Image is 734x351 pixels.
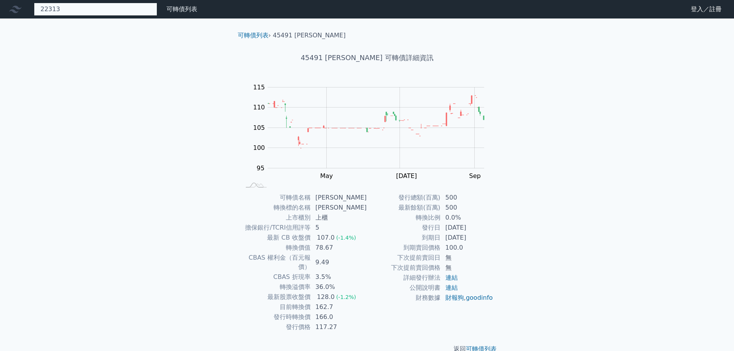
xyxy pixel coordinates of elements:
[441,213,494,223] td: 0.0%
[311,223,367,233] td: 5
[241,292,311,302] td: 最新股票收盤價
[695,314,734,351] iframe: Chat Widget
[311,253,367,272] td: 9.49
[253,84,265,91] tspan: 115
[336,294,356,300] span: (-1.2%)
[311,243,367,253] td: 78.67
[241,302,311,312] td: 目前轉換價
[441,203,494,213] td: 500
[238,31,271,40] li: ›
[241,253,311,272] td: CBAS 權利金（百元報價）
[241,223,311,233] td: 擔保銀行/TCRI信用評等
[316,233,336,242] div: 107.0
[441,233,494,243] td: [DATE]
[238,32,269,39] a: 可轉債列表
[316,292,336,302] div: 128.0
[367,293,441,303] td: 財務數據
[367,193,441,203] td: 發行總額(百萬)
[273,31,346,40] li: 45491 [PERSON_NAME]
[396,172,417,180] tspan: [DATE]
[466,294,493,301] a: goodinfo
[441,293,494,303] td: ,
[241,193,311,203] td: 可轉債名稱
[311,312,367,322] td: 166.0
[695,314,734,351] div: 聊天小工具
[367,283,441,293] td: 公開說明書
[241,203,311,213] td: 轉換標的名稱
[311,203,367,213] td: [PERSON_NAME]
[241,233,311,243] td: 最新 CB 收盤價
[367,233,441,243] td: 到期日
[241,213,311,223] td: 上市櫃別
[241,312,311,322] td: 發行時轉換價
[257,165,264,172] tspan: 95
[241,243,311,253] td: 轉換價值
[441,223,494,233] td: [DATE]
[367,243,441,253] td: 到期賣回價格
[469,172,481,180] tspan: Sep
[241,272,311,282] td: CBAS 折現率
[367,253,441,263] td: 下次提前賣回日
[367,273,441,283] td: 詳細發行辦法
[166,5,197,13] a: 可轉債列表
[685,3,728,15] a: 登入／註冊
[320,172,333,180] tspan: May
[445,294,464,301] a: 財報狗
[441,193,494,203] td: 500
[367,203,441,213] td: 最新餘額(百萬)
[311,193,367,203] td: [PERSON_NAME]
[311,213,367,223] td: 上櫃
[253,124,265,131] tspan: 105
[241,282,311,292] td: 轉換溢價率
[311,302,367,312] td: 162.7
[367,223,441,233] td: 發行日
[441,263,494,273] td: 無
[367,213,441,223] td: 轉換比例
[441,253,494,263] td: 無
[445,284,458,291] a: 連結
[253,144,265,151] tspan: 100
[34,3,157,16] input: 搜尋可轉債 代號／名稱
[249,84,496,180] g: Chart
[253,104,265,111] tspan: 110
[311,272,367,282] td: 3.5%
[232,52,503,63] h1: 45491 [PERSON_NAME] 可轉債詳細資訊
[311,322,367,332] td: 117.27
[241,322,311,332] td: 發行價格
[367,263,441,273] td: 下次提前賣回價格
[311,282,367,292] td: 36.0%
[445,274,458,281] a: 連結
[336,235,356,241] span: (-1.4%)
[441,243,494,253] td: 100.0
